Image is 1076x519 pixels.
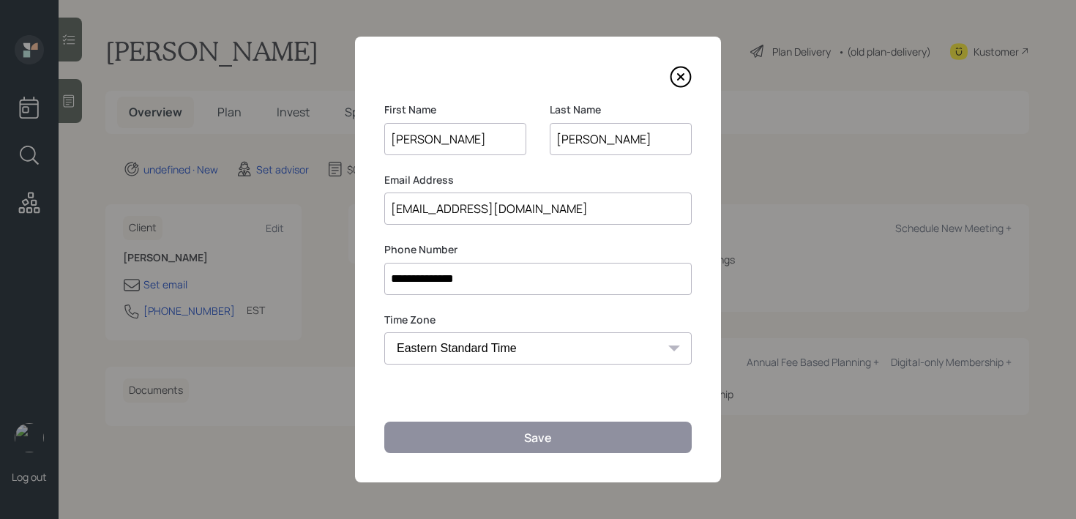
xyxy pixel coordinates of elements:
[384,422,692,453] button: Save
[384,313,692,327] label: Time Zone
[550,102,692,117] label: Last Name
[384,173,692,187] label: Email Address
[384,102,526,117] label: First Name
[524,430,552,446] div: Save
[384,242,692,257] label: Phone Number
